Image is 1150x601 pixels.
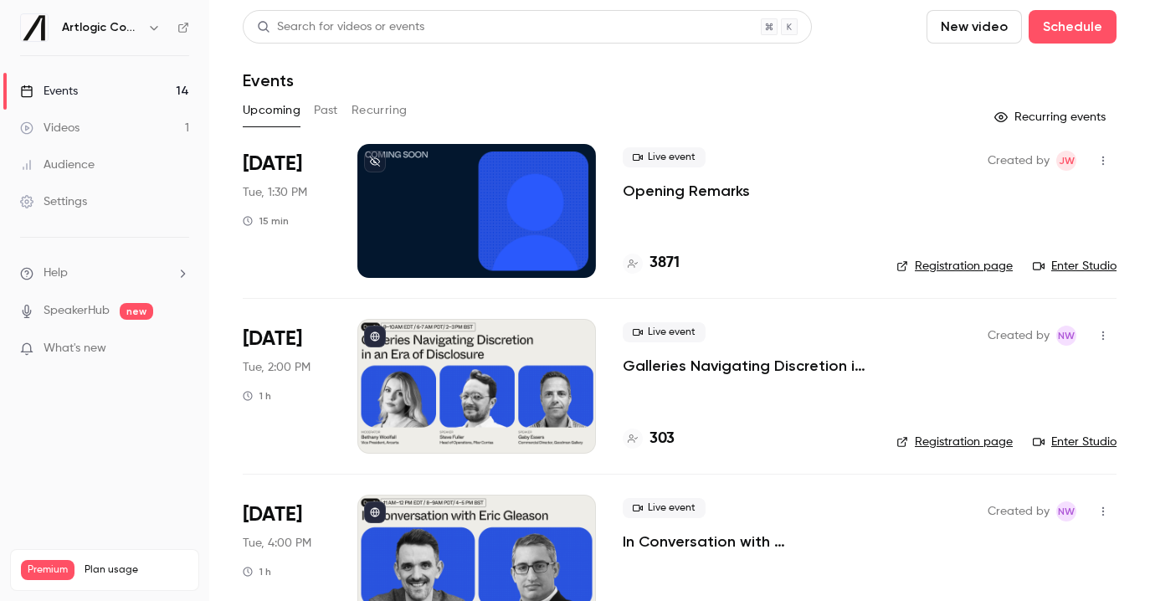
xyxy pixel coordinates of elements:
span: Live event [623,322,706,342]
span: Natasha Whiffin [1056,326,1076,346]
div: 1 h [243,389,271,403]
span: [DATE] [243,151,302,177]
a: Galleries Navigating Discretion in an Era of Disclosure [623,356,870,376]
a: 303 [623,428,675,450]
span: Created by [988,326,1050,346]
a: In Conversation with [PERSON_NAME] [623,532,870,552]
span: Help [44,265,68,282]
span: What's new [44,340,106,357]
a: Opening Remarks [623,181,750,201]
span: Live event [623,147,706,167]
span: Created by [988,151,1050,171]
img: Artlogic Connect 2025 [21,14,48,41]
span: Plan usage [85,563,188,577]
a: 3871 [623,252,680,275]
span: Jack Walden [1056,151,1076,171]
button: Upcoming [243,97,300,124]
div: Sep 16 Tue, 2:00 PM (Europe/London) [243,319,331,453]
span: Live event [623,498,706,518]
span: JW [1059,151,1075,171]
span: NW [1058,326,1075,346]
span: [DATE] [243,501,302,528]
button: Past [314,97,338,124]
li: help-dropdown-opener [20,265,189,282]
span: new [120,303,153,320]
span: NW [1058,501,1075,521]
div: Sep 16 Tue, 1:30 PM (Europe/London) [243,144,331,278]
span: Natasha Whiffin [1056,501,1076,521]
div: Events [20,83,78,100]
div: 1 h [243,565,271,578]
span: Tue, 1:30 PM [243,184,307,201]
h1: Events [243,70,294,90]
button: Recurring [352,97,408,124]
div: Settings [20,193,87,210]
span: Premium [21,560,74,580]
div: Search for videos or events [257,18,424,36]
div: Audience [20,157,95,173]
iframe: Noticeable Trigger [169,342,189,357]
a: Enter Studio [1033,258,1117,275]
h6: Artlogic Connect 2025 [62,19,141,36]
a: Registration page [896,434,1013,450]
span: Tue, 2:00 PM [243,359,311,376]
a: SpeakerHub [44,302,110,320]
button: Recurring events [987,104,1117,131]
a: Registration page [896,258,1013,275]
span: [DATE] [243,326,302,352]
h4: 303 [649,428,675,450]
a: Enter Studio [1033,434,1117,450]
button: Schedule [1029,10,1117,44]
div: Videos [20,120,80,136]
button: New video [927,10,1022,44]
h4: 3871 [649,252,680,275]
div: 15 min [243,214,289,228]
span: Tue, 4:00 PM [243,535,311,552]
span: Created by [988,501,1050,521]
